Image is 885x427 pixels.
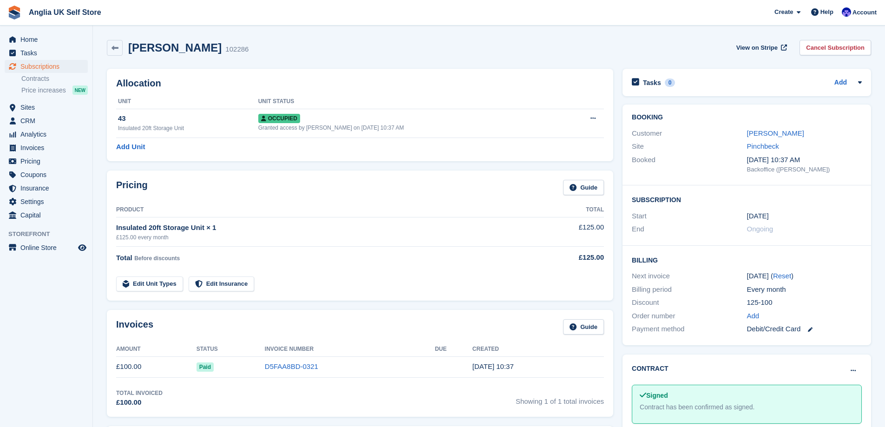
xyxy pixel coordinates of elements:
[21,85,88,95] a: Price increases NEW
[116,276,183,292] a: Edit Unit Types
[632,141,747,152] div: Site
[20,46,76,59] span: Tasks
[563,319,604,335] a: Guide
[258,114,300,123] span: Occupied
[747,324,862,335] div: Debit/Credit Card
[7,6,21,20] img: stora-icon-8386f47178a22dfd0bd8f6a31ec36ba5ce8667c1dd55bd0f319d3a0aa187defe.svg
[134,255,180,262] span: Before discounts
[529,203,604,217] th: Total
[116,142,145,152] a: Add Unit
[5,195,88,208] a: menu
[118,113,258,124] div: 43
[820,7,833,17] span: Help
[842,7,851,17] img: Lewis Scotney
[5,101,88,114] a: menu
[852,8,877,17] span: Account
[116,233,529,242] div: £125.00 every month
[733,40,789,55] a: View on Stripe
[632,364,669,374] h2: Contract
[643,79,661,87] h2: Tasks
[516,389,604,408] span: Showing 1 of 1 total invoices
[5,33,88,46] a: menu
[5,128,88,141] a: menu
[747,311,760,322] a: Add
[20,141,76,154] span: Invoices
[20,168,76,181] span: Coupons
[20,101,76,114] span: Sites
[116,254,132,262] span: Total
[5,46,88,59] a: menu
[773,272,791,280] a: Reset
[116,94,258,109] th: Unit
[632,114,862,121] h2: Booking
[774,7,793,17] span: Create
[736,43,778,53] span: View on Stripe
[747,129,804,137] a: [PERSON_NAME]
[116,223,529,233] div: Insulated 20ft Storage Unit × 1
[632,211,747,222] div: Start
[632,324,747,335] div: Payment method
[20,60,76,73] span: Subscriptions
[25,5,105,20] a: Anglia UK Self Store
[800,40,871,55] a: Cancel Subscription
[747,271,862,282] div: [DATE] ( )
[529,217,604,246] td: £125.00
[632,297,747,308] div: Discount
[20,209,76,222] span: Capital
[747,225,774,233] span: Ongoing
[116,356,197,377] td: £100.00
[8,230,92,239] span: Storefront
[747,155,862,165] div: [DATE] 10:37 AM
[265,362,318,370] a: D5FAA8BD-0321
[20,114,76,127] span: CRM
[640,391,854,401] div: Signed
[118,124,258,132] div: Insulated 20ft Storage Unit
[5,182,88,195] a: menu
[632,155,747,174] div: Booked
[5,168,88,181] a: menu
[5,141,88,154] a: menu
[116,389,163,397] div: Total Invoiced
[472,362,514,370] time: 2025-08-19 09:37:19 UTC
[72,85,88,95] div: NEW
[5,60,88,73] a: menu
[747,142,779,150] a: Pinchbeck
[747,211,769,222] time: 2025-08-19 00:00:00 UTC
[20,241,76,254] span: Online Store
[5,209,88,222] a: menu
[632,195,862,204] h2: Subscription
[529,252,604,263] div: £125.00
[116,319,153,335] h2: Invoices
[632,271,747,282] div: Next invoice
[747,297,862,308] div: 125-100
[632,284,747,295] div: Billing period
[5,114,88,127] a: menu
[189,276,255,292] a: Edit Insurance
[632,224,747,235] div: End
[20,195,76,208] span: Settings
[5,155,88,168] a: menu
[77,242,88,253] a: Preview store
[20,33,76,46] span: Home
[5,241,88,254] a: menu
[116,203,529,217] th: Product
[563,180,604,195] a: Guide
[258,94,564,109] th: Unit Status
[632,255,862,264] h2: Billing
[116,180,148,195] h2: Pricing
[632,128,747,139] div: Customer
[197,342,265,357] th: Status
[747,284,862,295] div: Every month
[640,402,854,412] div: Contract has been confirmed as signed.
[258,124,564,132] div: Granted access by [PERSON_NAME] on [DATE] 10:37 AM
[747,165,862,174] div: Backoffice ([PERSON_NAME])
[20,182,76,195] span: Insurance
[20,155,76,168] span: Pricing
[116,342,197,357] th: Amount
[128,41,222,54] h2: [PERSON_NAME]
[472,342,604,357] th: Created
[20,128,76,141] span: Analytics
[665,79,675,87] div: 0
[435,342,472,357] th: Due
[116,78,604,89] h2: Allocation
